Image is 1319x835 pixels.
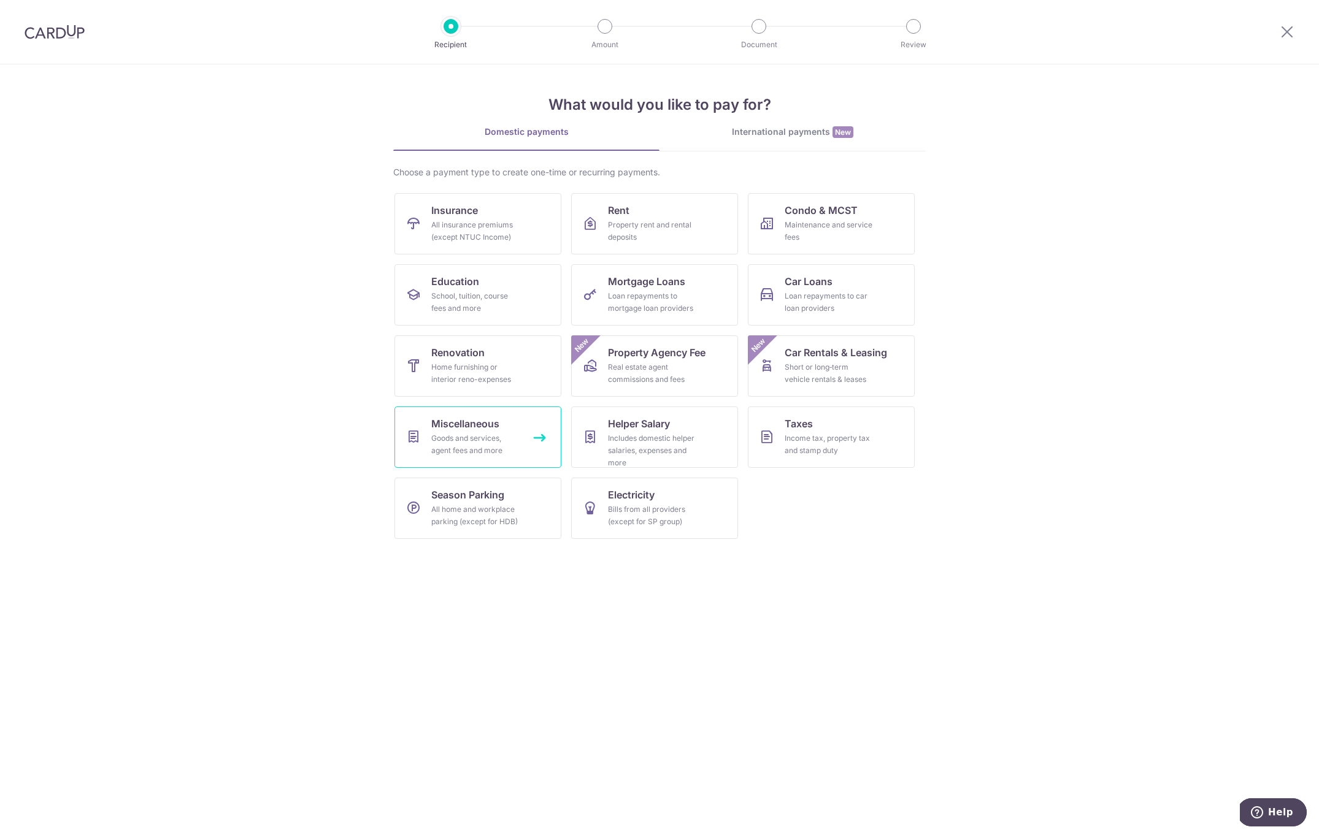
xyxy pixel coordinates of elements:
[785,416,813,431] span: Taxes
[431,219,520,243] div: All insurance premiums (except NTUC Income)
[28,9,53,20] span: Help
[659,126,926,139] div: International payments
[393,166,926,178] div: Choose a payment type to create one-time or recurring payments.
[571,193,738,254] a: RentProperty rent and rental deposits
[394,335,561,397] a: RenovationHome furnishing or interior reno-expenses
[868,39,959,51] p: Review
[748,264,915,326] a: Car LoansLoan repayments to car loan providers
[394,478,561,539] a: Season ParkingAll home and workplace parking (except for HDB)
[394,264,561,326] a: EducationSchool, tuition, course fees and more
[748,406,915,468] a: TaxesIncome tax, property tax and stamp duty
[785,345,887,360] span: Car Rentals & Leasing
[785,219,873,243] div: Maintenance and service fees
[608,416,670,431] span: Helper Salary
[431,274,479,289] span: Education
[571,478,738,539] a: ElectricityBills from all providers (except for SP group)
[785,274,833,289] span: Car Loans
[431,416,499,431] span: Miscellaneous
[608,432,696,469] div: Includes domestic helper salaries, expenses and more
[431,203,478,218] span: Insurance
[608,219,696,243] div: Property rent and rental deposits
[394,406,561,468] a: MiscellaneousGoods and services, agent fees and more
[394,193,561,254] a: InsuranceAll insurance premiums (except NTUC Income)
[608,203,629,218] span: Rent
[608,345,706,360] span: Property Agency Fee
[571,335,738,397] a: Property Agency FeeReal estate agent commissions and feesNew
[608,361,696,386] div: Real estate agent commissions and fees
[572,335,592,356] span: New
[393,94,926,116] h4: What would you like to pay for?
[608,503,696,528] div: Bills from all providers (except for SP group)
[785,290,873,315] div: Loan repayments to car loan providers
[560,39,650,51] p: Amount
[431,503,520,528] div: All home and workplace parking (except for HDB)
[785,203,858,218] span: Condo & MCST
[608,274,685,289] span: Mortgage Loans
[431,487,504,502] span: Season Parking
[1240,798,1307,829] iframe: Opens a widget where you can find more information
[833,126,853,138] span: New
[608,487,655,502] span: Electricity
[748,193,915,254] a: Condo & MCSTMaintenance and service fees
[608,290,696,315] div: Loan repayments to mortgage loan providers
[785,361,873,386] div: Short or long‑term vehicle rentals & leases
[748,335,769,356] span: New
[748,335,915,397] a: Car Rentals & LeasingShort or long‑term vehicle rentals & leasesNew
[431,432,520,457] div: Goods and services, agent fees and more
[785,432,873,457] div: Income tax, property tax and stamp duty
[713,39,804,51] p: Document
[431,361,520,386] div: Home furnishing or interior reno-expenses
[571,406,738,468] a: Helper SalaryIncludes domestic helper salaries, expenses and more
[25,25,85,39] img: CardUp
[571,264,738,326] a: Mortgage LoansLoan repayments to mortgage loan providers
[431,345,485,360] span: Renovation
[406,39,496,51] p: Recipient
[393,126,659,138] div: Domestic payments
[431,290,520,315] div: School, tuition, course fees and more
